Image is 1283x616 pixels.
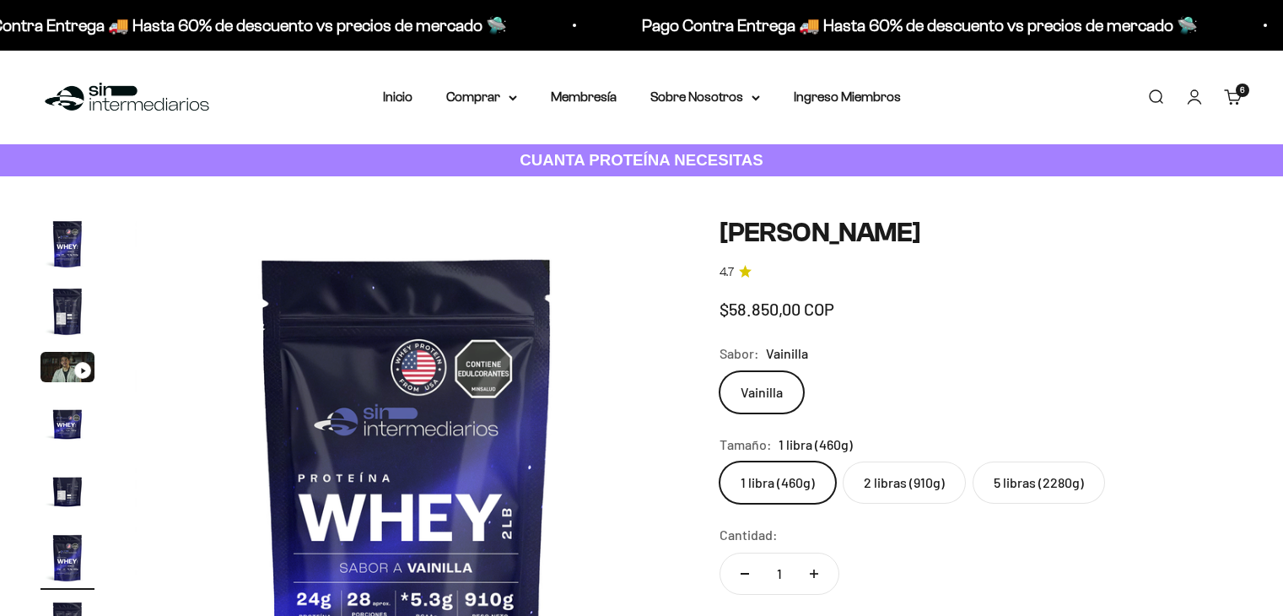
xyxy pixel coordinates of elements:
span: Vainilla [766,343,808,365]
img: Proteína Whey - Vainilla [40,396,94,450]
img: Proteína Whey - Vainilla [40,217,94,271]
span: 1 libra (460g) [779,434,853,456]
button: Ir al artículo 2 [40,284,94,343]
p: Pago Contra Entrega 🚚 Hasta 60% de descuento vs precios de mercado 🛸 [590,12,1146,39]
button: Ir al artículo 4 [40,396,94,455]
img: Proteína Whey - Vainilla [40,531,94,585]
button: Ir al artículo 5 [40,463,94,522]
h1: [PERSON_NAME] [720,217,1243,249]
summary: Sobre Nosotros [650,86,760,108]
a: Inicio [383,89,412,104]
span: 6 [1240,86,1245,95]
button: Reducir cantidad [720,554,769,594]
legend: Sabor: [720,343,759,365]
legend: Tamaño: [720,434,772,456]
img: Proteína Whey - Vainilla [40,463,94,517]
a: Ingreso Miembros [794,89,901,104]
button: Aumentar cantidad [790,554,838,594]
span: 4.7 [720,263,734,282]
a: 4.74.7 de 5.0 estrellas [720,263,1243,282]
strong: CUANTA PROTEÍNA NECESITAS [520,151,763,169]
summary: Comprar [446,86,517,108]
label: Cantidad: [720,524,778,546]
a: Membresía [551,89,617,104]
button: Ir al artículo 3 [40,352,94,387]
button: Ir al artículo 1 [40,217,94,276]
sale-price: $58.850,00 COP [720,295,834,322]
button: Ir al artículo 6 [40,531,94,590]
img: Proteína Whey - Vainilla [40,284,94,338]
